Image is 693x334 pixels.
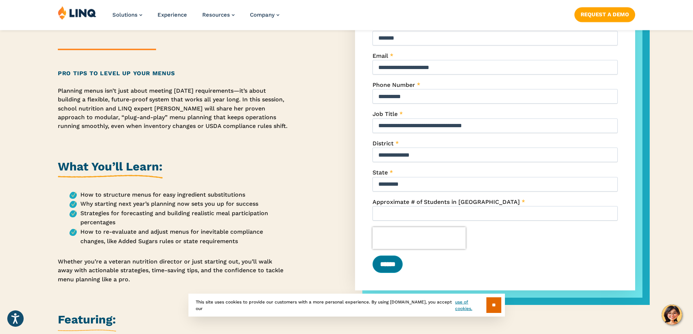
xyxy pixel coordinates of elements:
iframe: reCAPTCHA [373,227,466,249]
li: How to structure menus for easy ingredient substitutions [69,190,288,200]
a: Request a Demo [574,7,635,22]
img: LINQ | K‑12 Software [58,6,96,20]
span: Resources [202,12,230,18]
p: Planning menus isn’t just about meeting [DATE] requirements—it’s about building a flexible, futur... [58,86,288,131]
button: Hello, have a question? Let’s chat. [662,305,682,325]
h2: Pro Tips to Level Up Your Menus [58,69,288,78]
p: Whether you’re a veteran nutrition director or just starting out, you’ll walk away with actionabl... [58,257,288,284]
li: Why starting next year’s planning now sets you up for success [69,199,288,209]
li: How to re-evaluate and adjust menus for inevitable compliance changes, like Added Sugars rules or... [69,227,288,246]
span: Job Title [373,110,398,117]
a: Resources [202,12,235,18]
span: State [373,169,388,176]
span: Email [373,52,388,59]
div: This site uses cookies to provide our customers with a more personal experience. By using [DOMAIN... [188,294,505,317]
h2: What You’ll Learn: [58,158,163,178]
span: Solutions [112,12,138,18]
span: District [373,140,394,147]
a: use of cookies. [455,299,486,312]
nav: Primary Navigation [112,6,279,30]
li: Strategies for forecasting and building realistic meal participation percentages [69,209,288,227]
nav: Button Navigation [574,6,635,22]
a: Company [250,12,279,18]
span: Company [250,12,275,18]
a: Solutions [112,12,142,18]
a: Experience [158,12,187,18]
span: Phone Number [373,81,415,88]
span: Approximate # of Students in [GEOGRAPHIC_DATA] [373,198,520,205]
